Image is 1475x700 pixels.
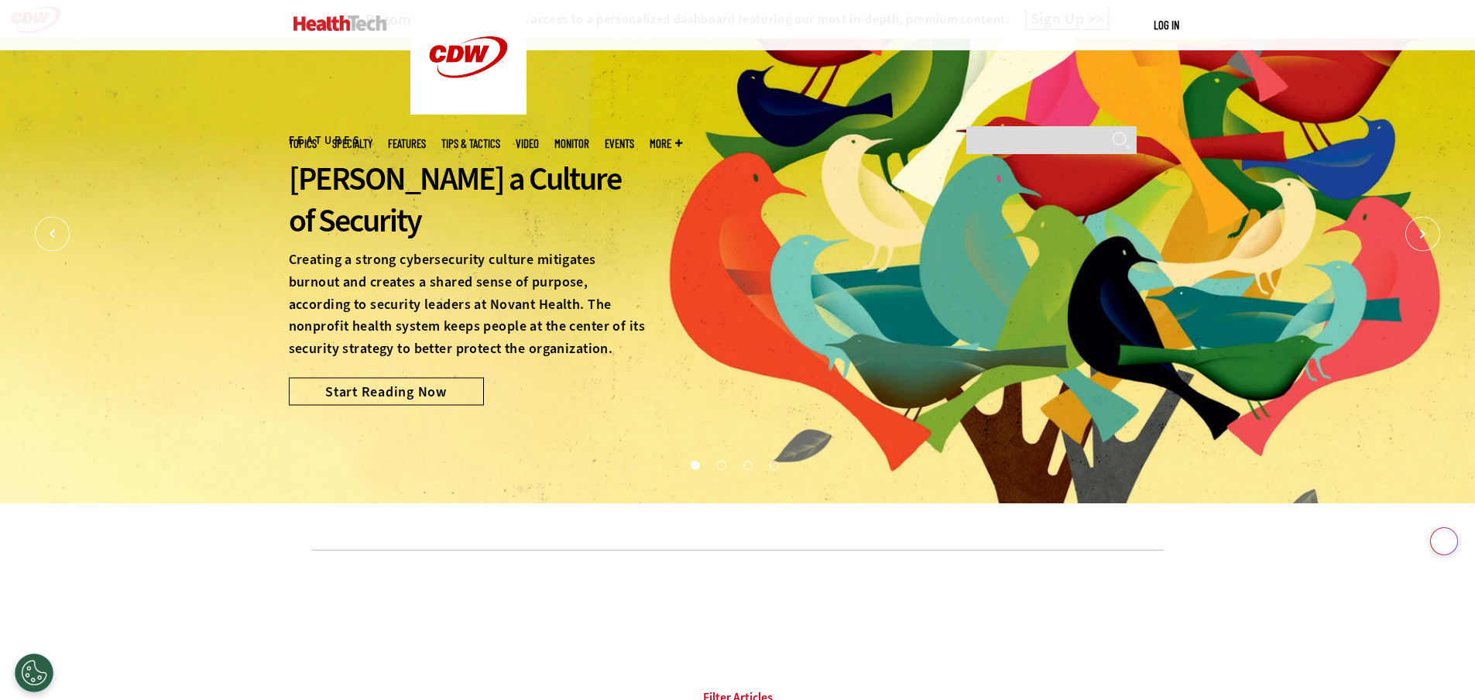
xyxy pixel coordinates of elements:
[516,138,539,149] a: Video
[410,102,527,118] a: CDW
[332,138,372,149] span: Specialty
[35,217,70,252] button: Prev
[456,574,1020,643] iframe: advertisement
[289,377,484,405] a: Start Reading Now
[388,138,426,149] a: Features
[15,654,53,692] button: Open Preferences
[1405,217,1440,252] button: Next
[554,138,589,149] a: MonITor
[743,461,751,468] button: 3 of 4
[1154,17,1179,33] div: User menu
[1154,18,1179,32] a: Log in
[289,138,317,149] span: Topics
[15,654,53,692] div: Cookies Settings
[289,249,648,360] p: Creating a strong cybersecurity culture mitigates burnout and creates a shared sense of purpose, ...
[717,461,725,468] button: 2 of 4
[650,138,682,149] span: More
[441,138,500,149] a: Tips & Tactics
[293,15,387,31] img: Home
[289,158,648,242] div: [PERSON_NAME] a Culture of Security
[691,461,698,468] button: 1 of 4
[770,461,777,468] button: 4 of 4
[605,138,634,149] a: Events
